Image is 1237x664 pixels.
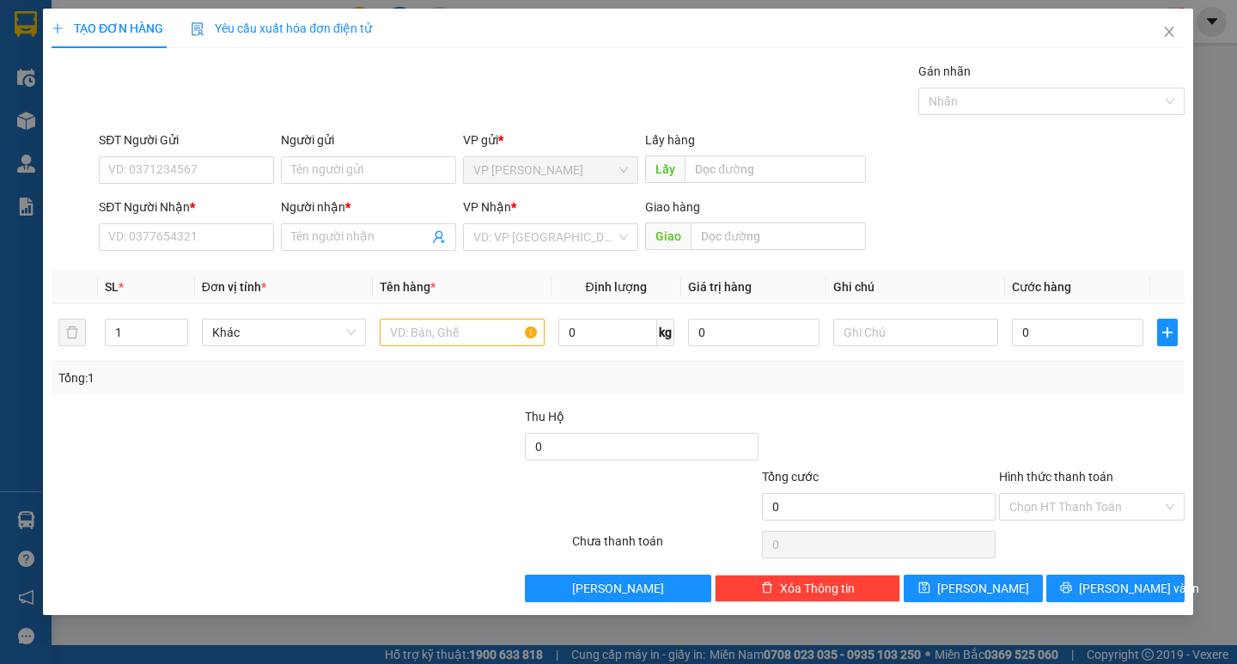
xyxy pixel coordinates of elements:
span: Định lượng [586,280,647,294]
input: VD: Bàn, Ghế [381,319,545,346]
span: Lấy [646,155,686,183]
span: [PERSON_NAME] và In [1079,579,1199,598]
button: printer[PERSON_NAME] và In [1046,575,1185,602]
span: Cước hàng [1012,280,1071,294]
input: Ghi Chú [834,319,998,346]
span: save [918,582,930,595]
input: 0 [688,319,820,346]
span: [PERSON_NAME] [573,579,665,598]
label: Gán nhãn [919,64,972,78]
th: Ghi chú [827,271,1005,304]
span: VP Phan Thiết [474,157,629,183]
div: Tổng: 1 [58,369,478,387]
span: Lấy hàng [646,133,696,147]
div: Người nhận [282,198,457,216]
span: Yêu cầu xuất hóa đơn điện tử [192,21,373,35]
div: Chưa thanh toán [571,532,761,562]
span: Tổng cước [762,470,819,484]
span: plus [52,22,64,34]
span: TẠO ĐƠN HÀNG [52,21,163,35]
span: Đơn vị tính [202,280,266,294]
button: save[PERSON_NAME] [905,575,1043,602]
span: VP Nhận [464,200,512,214]
span: Khác [212,320,356,345]
span: SL [105,280,119,294]
span: Xóa Thông tin [780,579,855,598]
span: kg [657,319,674,346]
span: Giá trị hàng [688,280,752,294]
div: SĐT Người Nhận [100,198,275,216]
span: delete [761,582,773,595]
label: Hình thức thanh toán [999,470,1113,484]
div: VP gửi [464,131,639,149]
span: close [1163,25,1177,39]
button: [PERSON_NAME] [526,575,712,602]
span: Giao hàng [646,200,701,214]
span: Giao [646,222,692,250]
span: plus [1159,326,1178,339]
div: SĐT Người Gửi [100,131,275,149]
span: Tên hàng [381,280,436,294]
span: [PERSON_NAME] [937,579,1029,598]
button: plus [1158,319,1179,346]
button: deleteXóa Thông tin [715,575,901,602]
input: Dọc đường [692,222,867,250]
span: Thu Hộ [526,410,565,423]
button: delete [58,319,86,346]
button: Close [1146,9,1194,57]
span: user-add [433,230,447,244]
img: icon [192,22,205,36]
span: printer [1060,582,1072,595]
div: Người gửi [282,131,457,149]
input: Dọc đường [686,155,867,183]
